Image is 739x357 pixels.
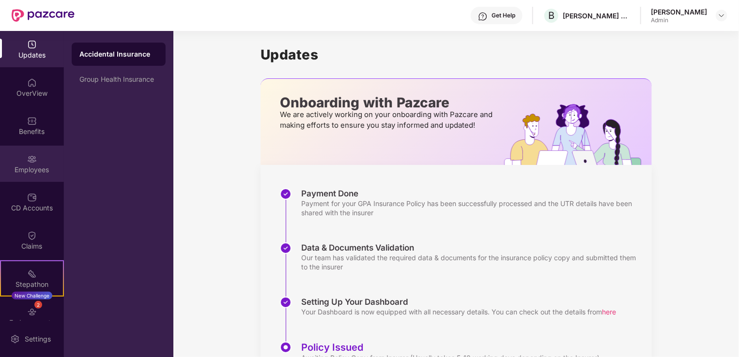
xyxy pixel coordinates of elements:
[718,12,725,19] img: svg+xml;base64,PHN2ZyBpZD0iRHJvcGRvd24tMzJ4MzIiIHhtbG5zPSJodHRwOi8vd3d3LnczLm9yZy8yMDAwL3N2ZyIgd2...
[301,188,642,199] div: Payment Done
[301,253,642,271] div: Our team has validated the required data & documents for the insurance policy copy and submitted ...
[301,199,642,217] div: Payment for your GPA Insurance Policy has been successfully processed and the UTR details have be...
[79,75,158,83] div: Group Health Insurance
[504,104,652,165] img: hrOnboarding
[301,307,616,316] div: Your Dashboard is now equipped with all necessary details. You can check out the details from
[261,46,652,63] h1: Updates
[12,292,52,299] div: New Challenge
[280,98,495,107] p: Onboarding with Pazcare
[478,12,488,21] img: svg+xml;base64,PHN2ZyBpZD0iSGVscC0zMngzMiIgeG1sbnM9Imh0dHA6Ly93d3cudzMub3JnLzIwMDAvc3ZnIiB3aWR0aD...
[79,49,158,59] div: Accidental Insurance
[280,297,292,308] img: svg+xml;base64,PHN2ZyBpZD0iU3RlcC1Eb25lLTMyeDMyIiB4bWxucz0iaHR0cDovL3d3dy53My5vcmcvMjAwMC9zdmciIH...
[301,242,642,253] div: Data & Documents Validation
[27,40,37,49] img: svg+xml;base64,PHN2ZyBpZD0iVXBkYXRlZCIgeG1sbnM9Imh0dHA6Ly93d3cudzMub3JnLzIwMDAvc3ZnIiB3aWR0aD0iMj...
[27,116,37,126] img: svg+xml;base64,PHN2ZyBpZD0iQmVuZWZpdHMiIHhtbG5zPSJodHRwOi8vd3d3LnczLm9yZy8yMDAwL3N2ZyIgd2lkdGg9Ij...
[280,109,495,131] p: We are actively working on your onboarding with Pazcare and making efforts to ensure you stay inf...
[548,10,554,21] span: B
[27,154,37,164] img: svg+xml;base64,PHN2ZyBpZD0iRW1wbG95ZWVzIiB4bWxucz0iaHR0cDovL3d3dy53My5vcmcvMjAwMC9zdmciIHdpZHRoPS...
[280,242,292,254] img: svg+xml;base64,PHN2ZyBpZD0iU3RlcC1Eb25lLTMyeDMyIiB4bWxucz0iaHR0cDovL3d3dy53My5vcmcvMjAwMC9zdmciIH...
[651,16,707,24] div: Admin
[34,301,42,309] div: 2
[10,334,20,344] img: svg+xml;base64,PHN2ZyBpZD0iU2V0dGluZy0yMHgyMCIgeG1sbnM9Imh0dHA6Ly93d3cudzMub3JnLzIwMDAvc3ZnIiB3aW...
[651,7,707,16] div: [PERSON_NAME]
[280,188,292,200] img: svg+xml;base64,PHN2ZyBpZD0iU3RlcC1Eb25lLTMyeDMyIiB4bWxucz0iaHR0cDovL3d3dy53My5vcmcvMjAwMC9zdmciIH...
[27,307,37,317] img: svg+xml;base64,PHN2ZyBpZD0iRW5kb3JzZW1lbnRzIiB4bWxucz0iaHR0cDovL3d3dy53My5vcmcvMjAwMC9zdmciIHdpZH...
[12,9,75,22] img: New Pazcare Logo
[602,308,616,316] span: here
[301,342,600,353] div: Policy Issued
[301,297,616,307] div: Setting Up Your Dashboard
[27,231,37,240] img: svg+xml;base64,PHN2ZyBpZD0iQ2xhaW0iIHhtbG5zPSJodHRwOi8vd3d3LnczLm9yZy8yMDAwL3N2ZyIgd2lkdGg9IjIwIi...
[27,193,37,202] img: svg+xml;base64,PHN2ZyBpZD0iQ0RfQWNjb3VudHMiIGRhdGEtbmFtZT0iQ0QgQWNjb3VudHMiIHhtbG5zPSJodHRwOi8vd3...
[27,78,37,88] img: svg+xml;base64,PHN2ZyBpZD0iSG9tZSIgeG1sbnM9Imh0dHA6Ly93d3cudzMub3JnLzIwMDAvc3ZnIiB3aWR0aD0iMjAiIG...
[22,334,54,344] div: Settings
[563,11,631,20] div: [PERSON_NAME] SOLUTIONS INDIA PRIVATE LIMITED
[1,280,63,289] div: Stepathon
[280,342,292,353] img: svg+xml;base64,PHN2ZyBpZD0iU3RlcC1BY3RpdmUtMzJ4MzIiIHhtbG5zPSJodHRwOi8vd3d3LnczLm9yZy8yMDAwL3N2Zy...
[27,269,37,279] img: svg+xml;base64,PHN2ZyB4bWxucz0iaHR0cDovL3d3dy53My5vcmcvMjAwMC9zdmciIHdpZHRoPSIyMSIgaGVpZ2h0PSIyMC...
[492,12,515,19] div: Get Help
